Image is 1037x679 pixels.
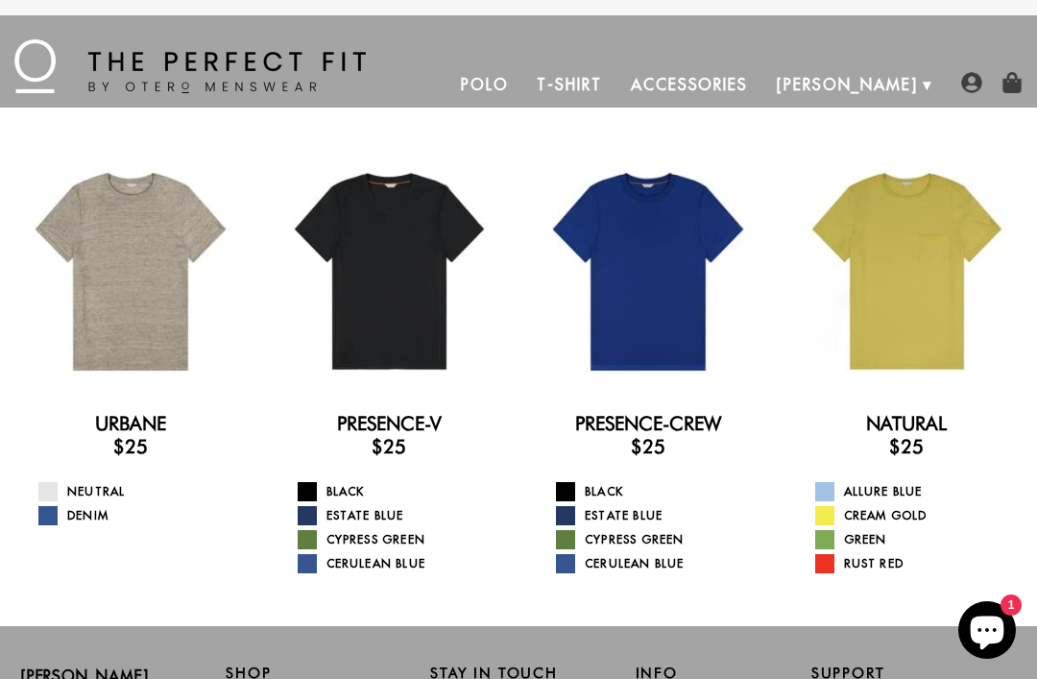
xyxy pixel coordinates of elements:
a: Accessories [616,61,762,108]
a: Denim [38,506,247,525]
h3: $25 [14,435,247,458]
a: Polo [446,61,523,108]
h3: $25 [274,435,506,458]
img: The Perfect Fit - by Otero Menswear - Logo [14,39,366,93]
a: Black [298,482,506,501]
img: user-account-icon.png [961,72,982,93]
a: Allure Blue [815,482,1024,501]
a: Natural [866,412,947,435]
a: Green [815,530,1024,549]
a: Cypress Green [298,530,506,549]
a: Cypress Green [556,530,764,549]
a: Cerulean Blue [298,554,506,573]
a: Presence-V [337,412,442,435]
a: Cerulean Blue [556,554,764,573]
h3: $25 [791,435,1024,458]
img: shopping-bag-icon.png [1001,72,1023,93]
h3: $25 [532,435,764,458]
a: Rust Red [815,554,1024,573]
a: T-Shirt [522,61,615,108]
a: Estate Blue [556,506,764,525]
a: [PERSON_NAME] [762,61,932,108]
a: Neutral [38,482,247,501]
a: Presence-Crew [575,412,721,435]
a: Black [556,482,764,501]
a: Urbane [95,412,166,435]
a: Cream Gold [815,506,1024,525]
a: Estate Blue [298,506,506,525]
inbox-online-store-chat: Shopify online store chat [953,601,1022,664]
